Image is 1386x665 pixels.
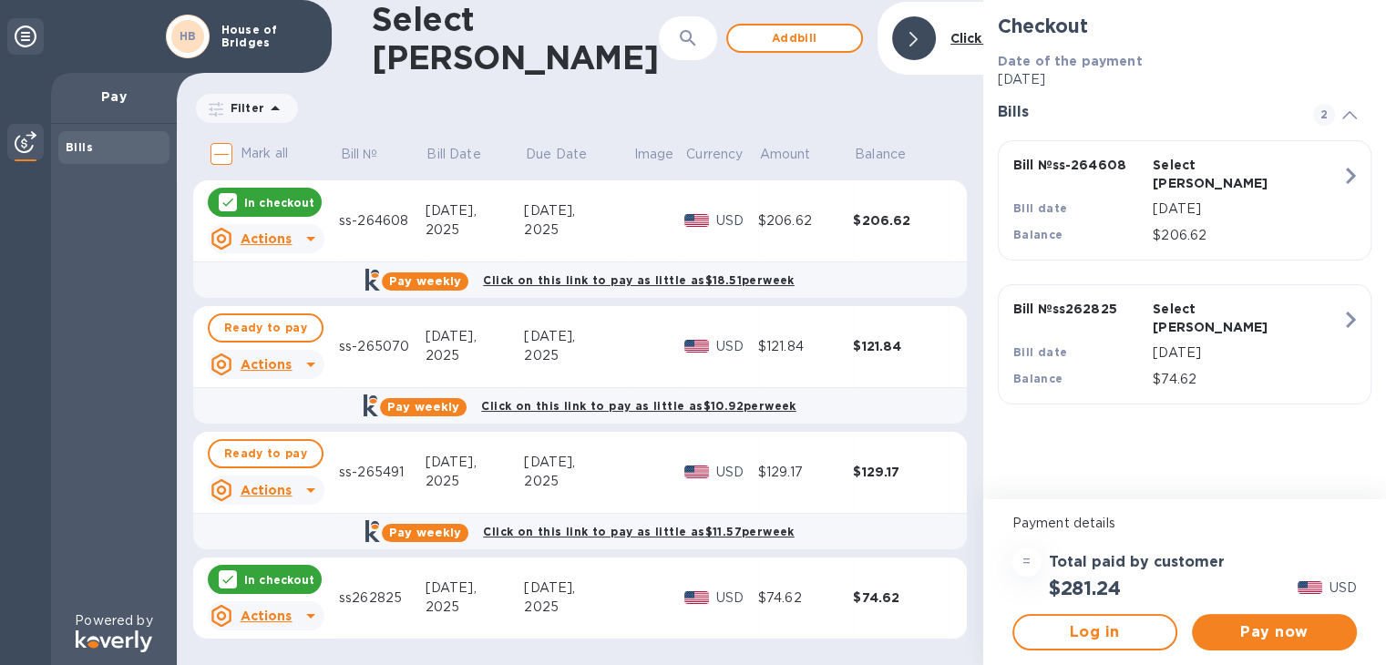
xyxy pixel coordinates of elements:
p: $206.62 [1153,226,1341,245]
b: Bills [66,140,93,154]
div: [DATE], [426,201,525,220]
p: USD [1330,578,1357,598]
img: Logo [76,630,152,652]
button: Addbill [726,24,863,53]
b: Date of the payment [998,54,1143,68]
p: Select [PERSON_NAME] [1153,300,1285,336]
b: Click on this link to pay as little as $11.57 per week [483,525,794,538]
img: USD [684,591,709,604]
h2: Checkout [998,15,1371,37]
b: HB [180,29,197,43]
b: Pay weekly [387,400,459,414]
div: 2025 [426,346,525,365]
button: Pay now [1192,614,1357,650]
p: Payment details [1012,514,1357,533]
h3: Total paid by customer [1049,554,1225,571]
div: [DATE], [524,201,631,220]
b: Click on this link to pay as little as $18.51 per week [483,273,794,287]
span: Bill Date [426,145,504,164]
p: [DATE] [1153,199,1341,219]
span: Bill № [341,145,402,164]
span: Pay now [1206,621,1342,643]
p: Filter [223,100,264,116]
p: Image [633,145,673,164]
p: USD [716,211,758,230]
button: Ready to pay [208,439,323,468]
p: Bill Date [426,145,480,164]
span: Due Date [526,145,611,164]
div: [DATE], [524,453,631,472]
div: [DATE], [426,578,525,598]
span: Balance [855,145,929,164]
u: Actions [240,357,292,372]
span: Ready to pay [224,443,307,465]
div: [DATE], [524,327,631,346]
p: [DATE] [1153,343,1341,363]
div: 2025 [524,598,631,617]
span: Ready to pay [224,317,307,339]
p: $74.62 [1153,370,1341,389]
div: ss-264608 [339,211,426,230]
div: $121.84 [758,337,854,356]
p: In checkout [244,195,314,210]
div: [DATE], [426,453,525,472]
p: USD [716,463,758,482]
p: USD [716,337,758,356]
b: Click on this link to pay as little as $10.92 per week [481,399,796,413]
u: Actions [240,483,292,497]
b: Click to hide [950,31,1035,46]
u: Actions [240,609,292,623]
span: Add bill [743,27,847,49]
div: 2025 [524,472,631,491]
div: 2025 [426,598,525,617]
p: Currency [686,145,743,164]
div: 2025 [426,472,525,491]
b: Balance [1013,228,1063,241]
img: USD [1298,581,1322,594]
h2: $281.24 [1049,577,1121,599]
div: 2025 [426,220,525,240]
p: Due Date [526,145,587,164]
div: $74.62 [758,588,854,608]
div: 2025 [524,346,631,365]
p: [DATE] [998,70,1371,89]
div: $206.62 [758,211,854,230]
p: Amount [759,145,810,164]
p: Bill № ss-264608 [1013,156,1145,174]
b: Pay weekly [389,526,461,539]
b: Pay weekly [389,274,461,288]
p: Bill № ss262825 [1013,300,1145,318]
span: 2 [1313,104,1335,126]
img: USD [684,465,709,478]
div: $206.62 [853,211,949,230]
button: Ready to pay [208,313,323,343]
span: Log in [1029,621,1161,643]
p: Select [PERSON_NAME] [1153,156,1285,192]
h3: Bills [998,104,1291,121]
img: USD [684,214,709,227]
div: $74.62 [853,588,949,607]
p: USD [716,588,758,608]
b: Bill date [1013,345,1068,359]
p: Powered by [75,611,152,630]
b: Bill date [1013,201,1068,215]
img: USD [684,340,709,353]
div: ss-265491 [339,463,426,482]
p: Pay [66,87,162,106]
div: 2025 [524,220,631,240]
button: Bill №ss-264608Select [PERSON_NAME]Bill date[DATE]Balance$206.62 [998,140,1371,261]
p: Bill № [341,145,378,164]
button: Log in [1012,614,1177,650]
div: $129.17 [758,463,854,482]
div: ss-265070 [339,337,426,356]
div: $129.17 [853,463,949,481]
div: [DATE], [524,578,631,598]
p: In checkout [244,572,314,588]
div: ss262825 [339,588,426,608]
div: $121.84 [853,337,949,355]
b: Balance [1013,372,1063,385]
button: Bill №ss262825Select [PERSON_NAME]Bill date[DATE]Balance$74.62 [998,284,1371,404]
div: = [1012,547,1042,577]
